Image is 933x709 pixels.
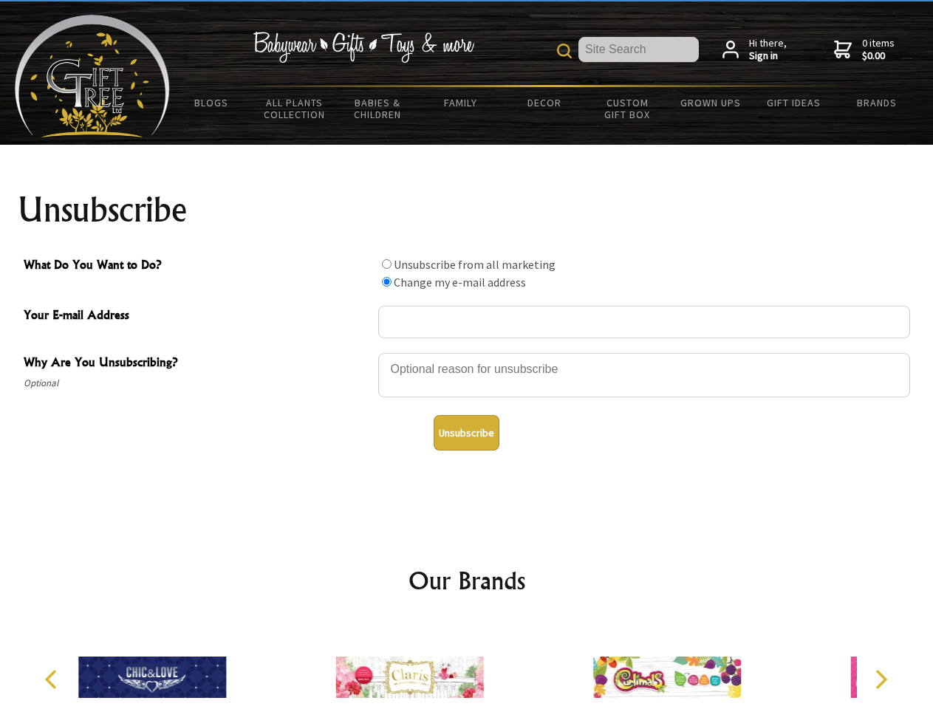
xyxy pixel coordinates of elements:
[502,87,586,118] a: Decor
[834,37,895,63] a: 0 items$0.00
[24,256,371,277] span: What Do You Want to Do?
[170,87,253,118] a: BLOGS
[420,87,503,118] a: Family
[586,87,669,130] a: Custom Gift Box
[37,663,69,696] button: Previous
[378,306,910,338] input: Your E-mail Address
[749,37,787,63] span: Hi there,
[752,87,835,118] a: Gift Ideas
[557,44,572,58] img: product search
[382,259,392,269] input: What Do You Want to Do?
[749,49,787,63] strong: Sign in
[394,275,526,290] label: Change my e-mail address
[253,32,474,63] img: Babywear - Gifts - Toys & more
[864,663,897,696] button: Next
[835,87,919,118] a: Brands
[722,37,787,63] a: Hi there,Sign in
[862,36,895,63] span: 0 items
[24,374,371,392] span: Optional
[394,257,556,272] label: Unsubscribe from all marketing
[24,306,371,327] span: Your E-mail Address
[578,37,699,62] input: Site Search
[24,353,371,374] span: Why Are You Unsubscribing?
[669,87,752,118] a: Grown Ups
[382,277,392,287] input: What Do You Want to Do?
[253,87,337,130] a: All Plants Collection
[18,192,916,227] h1: Unsubscribe
[15,15,170,137] img: Babyware - Gifts - Toys and more...
[30,563,904,598] h2: Our Brands
[862,49,895,63] strong: $0.00
[378,353,910,397] textarea: Why Are You Unsubscribing?
[434,415,499,451] button: Unsubscribe
[336,87,420,130] a: Babies & Children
